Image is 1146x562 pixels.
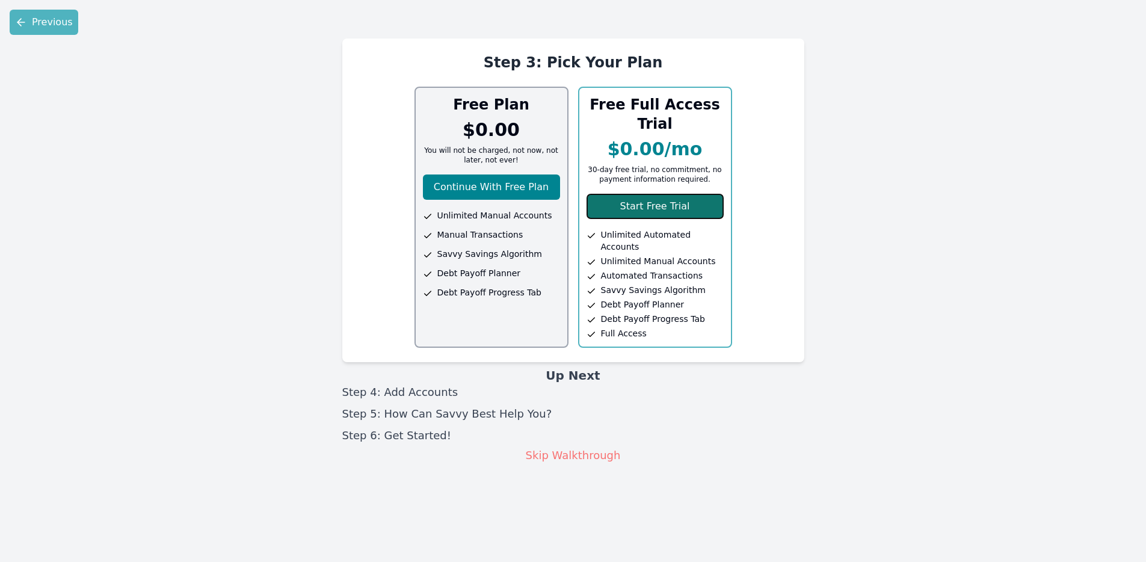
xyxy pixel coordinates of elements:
p: 30-day free trial, no commitment, no payment information required. [587,165,724,184]
button: Skip Walkthrough [525,446,621,465]
span: Automated Transactions [601,270,703,282]
button: Previous [10,10,78,35]
li: Step 5: How Can Savvy Best Help You? [342,406,804,422]
li: Step 6: Get Started! [342,427,804,444]
span: Unlimited Manual Accounts [437,209,552,221]
span: Debt Payoff Progress Tab [437,286,541,298]
span: Debt Payoff Progress Tab [601,313,705,325]
h2: Step 3: Pick Your Plan [357,53,790,72]
h3: Free Plan [453,95,529,114]
span: Unlimited Manual Accounts [601,255,716,267]
button: Continue With Free Plan [423,174,560,200]
p: $0.00/mo [608,138,703,160]
p: $0.00 [463,119,520,141]
span: Savvy Savings Algorithm [601,284,706,296]
span: Manual Transactions [437,229,523,241]
span: Full Access [601,327,647,339]
span: Savvy Savings Algorithm [437,248,542,260]
button: Start Free Trial [587,194,724,219]
li: Step 4: Add Accounts [342,384,804,401]
span: Debt Payoff Planner [437,267,521,279]
p: You will not be charged, not now, not later, not ever! [423,146,560,165]
span: Debt Payoff Planner [601,298,685,310]
h3: Free Full Access Trial [587,95,724,134]
h3: Up Next [342,367,804,384]
span: Unlimited Automated Accounts [601,229,724,253]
